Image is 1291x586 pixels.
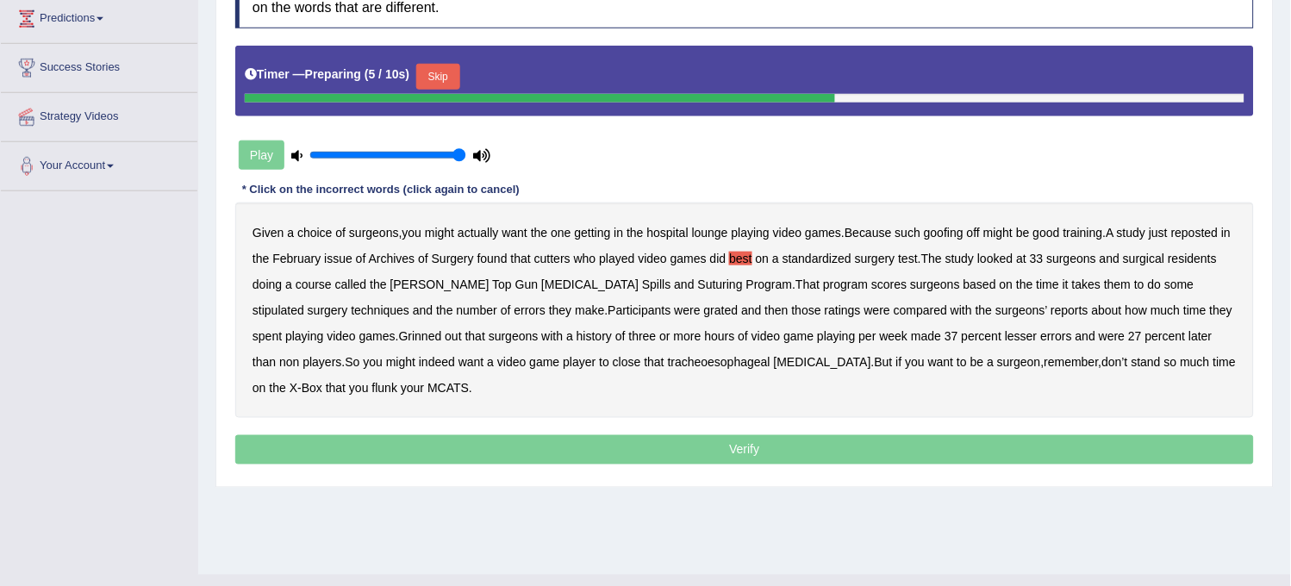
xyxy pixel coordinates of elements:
b: number [457,303,497,317]
b: the [269,381,285,395]
b: reports [1051,303,1088,317]
b: the [370,277,386,291]
b: study [945,252,974,265]
a: Success Stories [1,44,197,87]
b: time [1213,355,1236,369]
b: played [599,252,634,265]
b: one [551,226,571,240]
b: week [880,329,908,343]
b: in [614,226,624,240]
b: of [615,329,626,343]
b: tracheoesophageal [668,355,770,369]
b: they [1210,303,1232,317]
b: found [477,252,508,265]
b: 37 [945,329,958,343]
b: hospital [647,226,689,240]
b: video [327,329,355,343]
b: a [487,355,494,369]
b: make [575,303,604,317]
b: and [1100,252,1119,265]
b: good [1033,226,1060,240]
b: video [497,355,526,369]
b: the [1016,277,1032,291]
a: Strategy Videos [1,93,197,136]
b: ) [406,67,410,81]
b: history [577,329,612,343]
b: about [1092,303,1122,317]
b: playing [732,226,770,240]
b: don’t [1102,355,1128,369]
b: video [639,252,667,265]
b: surgeons [910,277,960,291]
b: surgery [855,252,895,265]
b: of [739,329,749,343]
b: such [895,226,921,240]
b: they [549,303,571,317]
b: indeed [419,355,455,369]
b: a [287,226,294,240]
b: off [967,226,980,240]
b: video [773,226,801,240]
b: of [336,226,346,240]
b: games [670,252,707,265]
b: close [613,355,641,369]
b: the [531,226,547,240]
b: on [756,252,770,265]
b: study [1117,226,1145,240]
b: be [970,355,984,369]
b: X [290,381,297,395]
b: stand [1132,355,1161,369]
b: lounge [692,226,728,240]
b: called [335,277,367,291]
b: lesser [1005,329,1037,343]
b: That [795,277,820,291]
b: game [783,329,814,343]
b: Box [302,381,322,395]
b: Top [492,277,512,291]
b: non [279,355,299,369]
b: or [659,329,670,343]
b: issue [324,252,352,265]
div: , . . . . . . . . , , - . [235,203,1254,418]
b: much [1181,355,1210,369]
b: in [1222,226,1232,240]
b: Gun [515,277,538,291]
b: the [976,303,992,317]
b: who [574,252,596,265]
b: Given [253,226,284,240]
b: playing [817,329,855,343]
b: program [823,277,868,291]
b: then [765,303,789,317]
b: Program [746,277,793,291]
b: might [386,355,415,369]
b: that [511,252,531,265]
b: you [349,381,369,395]
b: errors [1041,329,1073,343]
b: Because [845,226,891,240]
b: you [906,355,926,369]
b: training [1063,226,1103,240]
b: the [627,226,643,240]
b: [PERSON_NAME] [390,277,490,291]
b: so [1164,355,1177,369]
b: A [1107,226,1114,240]
b: the [253,252,269,265]
b: more [674,329,702,343]
b: of [418,252,428,265]
b: compared [894,303,947,317]
b: video [752,329,780,343]
b: them [1104,277,1131,291]
b: players [302,355,341,369]
b: be [1016,226,1030,240]
b: than [253,355,276,369]
b: takes [1072,277,1101,291]
b: surgeon [997,355,1041,369]
b: that [645,355,664,369]
b: Participants [608,303,671,317]
b: and [741,303,761,317]
b: game [529,355,559,369]
b: based [964,277,996,291]
b: surgery [308,303,348,317]
b: might [983,226,1013,240]
b: games [805,226,841,240]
